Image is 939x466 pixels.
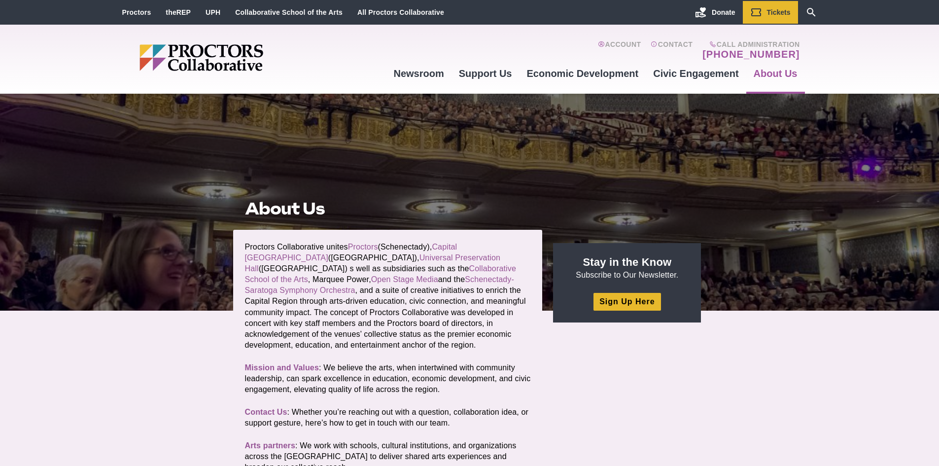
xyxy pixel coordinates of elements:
a: Mission and Values [245,363,319,372]
a: Contact Us [245,408,287,416]
a: Tickets [743,1,798,24]
p: : We believe the arts, when intertwined with community leadership, can spark excellence in educat... [245,362,531,395]
a: Arts partners [245,441,296,450]
a: Proctors [122,8,151,16]
a: About Us [746,60,805,87]
span: Donate [712,8,735,16]
a: Proctors [348,243,378,251]
p: Subscribe to Our Newsletter. [565,255,689,281]
p: : Whether you’re reaching out with a question, collaboration idea, or support gesture, here’s how... [245,407,531,429]
span: Tickets [767,8,791,16]
span: Call Administration [699,40,800,48]
a: Contact [651,40,693,60]
h1: About Us [245,199,531,218]
a: Account [598,40,641,60]
a: Search [798,1,825,24]
a: Sign Up Here [593,293,661,310]
p: Proctors Collaborative unites (Schenectady), ([GEOGRAPHIC_DATA]), ([GEOGRAPHIC_DATA]) s well as s... [245,242,531,351]
a: Donate [688,1,742,24]
a: Economic Development [520,60,646,87]
a: UPH [206,8,220,16]
a: Open Stage Media [371,275,438,284]
a: theREP [166,8,191,16]
strong: Stay in the Know [583,256,672,268]
a: [PHONE_NUMBER] [702,48,800,60]
a: Collaborative School of the Arts [235,8,343,16]
iframe: Advertisement [553,334,701,458]
img: Proctors logo [139,44,339,71]
a: Newsroom [386,60,451,87]
a: Civic Engagement [646,60,746,87]
a: All Proctors Collaborative [357,8,444,16]
a: Support Us [452,60,520,87]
